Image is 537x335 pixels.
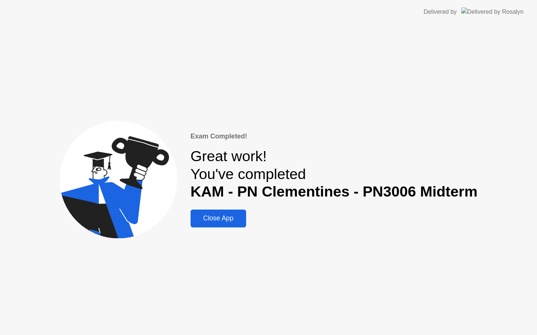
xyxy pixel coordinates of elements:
b: KAM - PN Clementines - PN3006 Midterm [191,183,478,200]
div: Delivered by [424,7,457,16]
div: Great work! You've completed [191,147,478,201]
button: Close App [191,210,246,227]
img: Delivered by Rosalyn [461,7,524,16]
div: Exam Completed! [191,131,478,141]
div: Close App [193,214,244,222]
